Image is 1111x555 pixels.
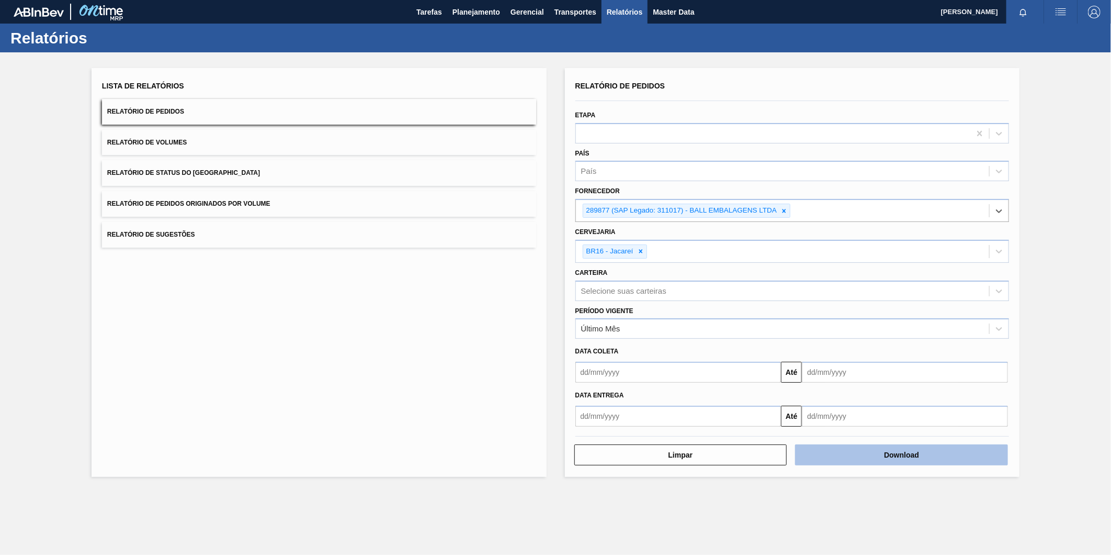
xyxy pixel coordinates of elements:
span: Transportes [554,6,596,18]
div: Último Mês [581,325,620,334]
button: Limpar [574,445,787,465]
input: dd/mm/yyyy [575,406,781,427]
span: Relatório de Pedidos [107,108,184,115]
button: Relatório de Status do [GEOGRAPHIC_DATA] [102,160,536,186]
button: Relatório de Sugestões [102,222,536,248]
label: Período Vigente [575,307,633,315]
span: Tarefas [416,6,442,18]
span: Planejamento [452,6,500,18]
span: Data entrega [575,392,624,399]
div: País [581,167,597,176]
img: userActions [1055,6,1067,18]
span: Relatório de Status do [GEOGRAPHIC_DATA] [107,169,260,176]
button: Relatório de Volumes [102,130,536,156]
img: TNhmsLtSVTkK8tSr43FrP2fwEKptu5GPRR3wAAAABJRU5ErkJggg== [14,7,64,17]
button: Relatório de Pedidos [102,99,536,125]
input: dd/mm/yyyy [575,362,781,383]
h1: Relatórios [10,32,196,44]
span: Relatório de Sugestões [107,231,195,238]
label: Cervejaria [575,228,616,236]
span: Relatório de Pedidos Originados por Volume [107,200,270,207]
span: Data coleta [575,348,619,355]
span: Relatórios [607,6,642,18]
span: Relatório de Volumes [107,139,187,146]
button: Notificações [1006,5,1040,19]
button: Até [781,362,802,383]
span: Master Data [653,6,694,18]
span: Lista de Relatórios [102,82,184,90]
input: dd/mm/yyyy [802,406,1008,427]
input: dd/mm/yyyy [802,362,1008,383]
span: Relatório de Pedidos [575,82,665,90]
div: BR16 - Jacareí [583,245,635,258]
label: Carteira [575,269,608,276]
span: Gerencial [511,6,544,18]
img: Logout [1088,6,1101,18]
div: Selecione suas carteiras [581,286,666,295]
label: País [575,150,589,157]
button: Relatório de Pedidos Originados por Volume [102,191,536,217]
div: 289877 (SAP Legado: 311017) - BALL EMBALAGENS LTDA [583,204,778,217]
label: Fornecedor [575,187,620,195]
button: Até [781,406,802,427]
button: Download [795,445,1008,465]
label: Etapa [575,112,596,119]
